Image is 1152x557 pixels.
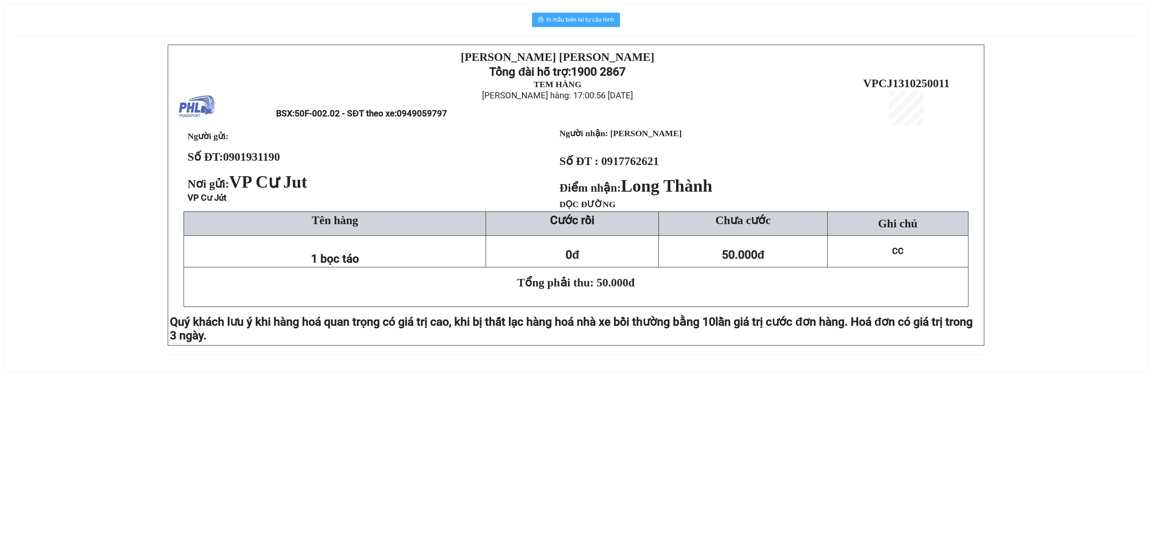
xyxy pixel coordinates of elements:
[559,181,712,194] strong: Điểm nhận:
[223,150,280,163] span: 0901931190
[397,108,447,119] span: 0949059797
[566,248,579,262] span: 0đ
[559,155,598,168] strong: Số ĐT :
[517,276,635,289] span: Tổng phải thu: 50.000đ
[559,129,608,138] strong: Người nhận:
[188,132,229,141] span: Người gửi:
[276,108,447,119] span: BSX:
[601,155,659,168] span: 0917762621
[621,176,712,195] span: Long Thành
[559,200,616,209] span: DỌC ĐƯỜNG
[550,213,594,227] strong: Cước rồi
[878,217,917,230] span: Ghi chú
[610,129,682,138] span: [PERSON_NAME]
[571,65,626,79] strong: 1900 2867
[311,252,359,266] span: 1 bọc táo
[294,108,447,119] span: 50F-002.02 - SĐT theo xe:
[170,315,715,329] span: Quý khách lưu ý khi hàng hoá quan trọng có giá trị cao, khi bị thất lạc hàng hoá nhà xe bồi thườn...
[482,90,633,101] span: [PERSON_NAME] hàng: 17:00:56 [DATE]
[722,248,765,262] span: 50.000đ
[229,172,307,191] span: VP Cư Jut
[188,150,280,163] strong: Số ĐT:
[532,13,620,27] button: printerIn mẫu biên lai tự cấu hình
[461,50,654,63] strong: [PERSON_NAME] [PERSON_NAME]
[546,15,614,24] span: In mẫu biên lai tự cấu hình
[489,65,571,79] strong: Tổng đài hỗ trợ:
[312,214,358,227] span: Tên hàng
[188,193,226,203] span: VP Cư Jút
[892,246,904,256] span: CC
[715,214,770,227] span: Chưa cước
[534,80,581,89] strong: TEM HÀNG
[538,17,544,23] span: printer
[863,77,950,90] span: VPCJ1310250011
[170,315,973,342] span: lần giá trị cước đơn hàng. Hoá đơn có giá trị trong 3 ngày.
[179,89,215,125] img: logo
[188,177,310,190] span: Nơi gửi:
